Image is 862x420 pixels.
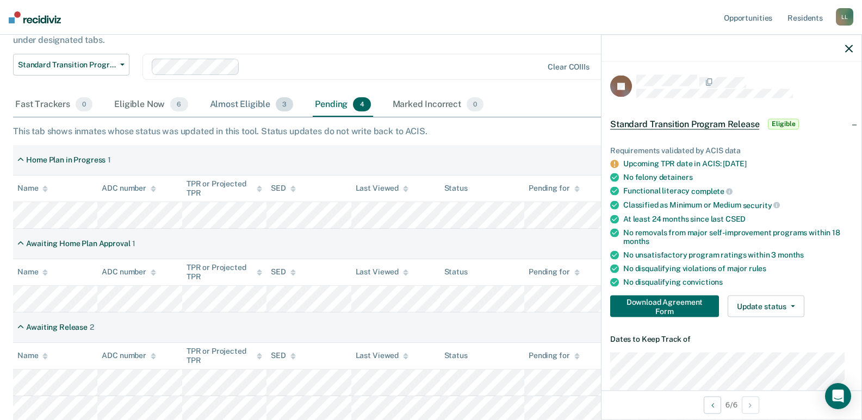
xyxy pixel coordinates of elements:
div: Awaiting Home Plan Approval [26,239,130,248]
div: Clear COIIIs [548,62,589,72]
img: Recidiviz [9,11,61,23]
div: At least 24 months since last [623,214,853,223]
span: rules [749,264,766,273]
button: Update status [728,296,804,317]
button: Download Agreement Form [610,296,719,317]
div: Functional literacy [623,186,853,196]
div: TPR or Projected TPR [187,263,262,281]
span: Standard Transition Program Release [18,60,116,70]
div: L L [836,8,853,26]
div: No disqualifying violations of major [623,264,853,273]
span: convictions [683,278,723,286]
div: No removals from major self-improvement programs within 18 [623,228,853,246]
span: complete [691,187,733,196]
div: No unsatisfactory program ratings within 3 [623,250,853,260]
div: SED [271,184,296,193]
div: 1 [132,239,135,248]
div: SED [271,351,296,360]
a: Navigate to form link [610,296,723,317]
span: CSED [725,214,746,223]
span: months [778,250,804,259]
div: Upcoming TPR date in ACIS: [DATE] [623,159,853,168]
div: This tab shows inmates whose status was updated in this tool. Status updates do not write back to... [13,126,849,136]
div: TPR or Projected TPR [187,347,262,365]
div: Eligible Now [112,93,190,117]
div: 1 [108,155,111,165]
div: SED [271,267,296,277]
button: Previous Opportunity [704,396,721,413]
div: Awaiting Release [26,323,88,332]
div: Last Viewed [356,184,408,193]
div: 2 [90,323,94,332]
div: Pending for [529,267,579,277]
div: 6 / 6 [601,390,861,419]
span: 6 [170,97,188,111]
div: Last Viewed [356,351,408,360]
div: Name [17,351,48,360]
div: Status [444,267,468,277]
span: 4 [353,97,370,111]
div: TPR or Projected TPR [187,179,262,198]
div: Requirements validated by ACIS data [610,146,853,155]
div: Almost Eligible [208,93,296,117]
div: No felony [623,173,853,182]
span: 0 [467,97,483,111]
div: ADC number [102,351,156,360]
button: Next Opportunity [742,396,759,413]
span: detainers [659,173,693,181]
div: Pending for [529,184,579,193]
div: Open Intercom Messenger [825,383,851,409]
div: Classified as Minimum or Medium [623,200,853,210]
span: 3 [276,97,293,111]
div: Pending [313,93,373,117]
span: security [743,200,780,209]
div: ADC number [102,184,156,193]
div: Home Plan in Progress [26,155,106,165]
div: Standard Transition Program ReleaseEligible [601,106,861,141]
div: No disqualifying [623,278,853,287]
div: ADC number [102,267,156,277]
div: Fast Trackers [13,93,95,117]
div: Name [17,184,48,193]
span: 0 [76,97,92,111]
div: Pending for [529,351,579,360]
span: months [623,237,649,246]
div: Status [444,184,468,193]
dt: Dates to Keep Track of [610,335,853,344]
div: Name [17,267,48,277]
div: Marked Incorrect [390,93,486,117]
div: Last Viewed [356,267,408,277]
span: Standard Transition Program Release [610,118,759,129]
div: Status [444,351,468,360]
span: Eligible [768,118,799,129]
